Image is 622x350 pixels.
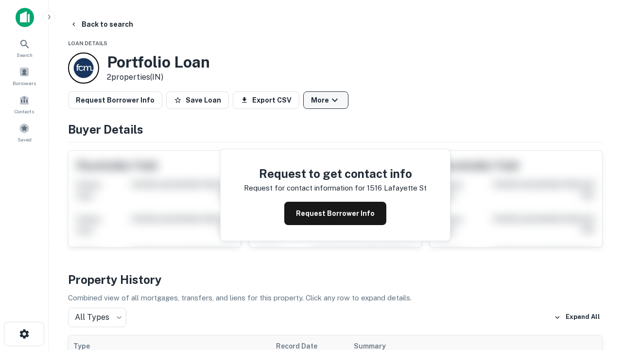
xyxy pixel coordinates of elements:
h4: Property History [68,271,603,288]
p: 2 properties (IN) [107,71,210,83]
span: Saved [17,136,32,143]
img: capitalize-icon.png [16,8,34,27]
p: Request for contact information for [244,182,365,194]
a: Borrowers [3,63,46,89]
span: Search [17,51,33,59]
span: Contacts [15,107,34,115]
p: 1516 lafayette st [367,182,427,194]
div: All Types [68,308,126,327]
button: Expand All [552,310,603,325]
button: Back to search [66,16,137,33]
span: Borrowers [13,79,36,87]
button: Save Loan [166,91,229,109]
button: Request Borrower Info [284,202,386,225]
a: Contacts [3,91,46,117]
span: Loan Details [68,40,107,46]
iframe: Chat Widget [573,272,622,319]
h3: Portfolio Loan [107,53,210,71]
button: Request Borrower Info [68,91,162,109]
h4: Request to get contact info [244,165,427,182]
h4: Buyer Details [68,121,603,138]
button: Export CSV [233,91,299,109]
button: More [303,91,348,109]
p: Combined view of all mortgages, transfers, and liens for this property. Click any row to expand d... [68,292,603,304]
a: Saved [3,119,46,145]
a: Search [3,35,46,61]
